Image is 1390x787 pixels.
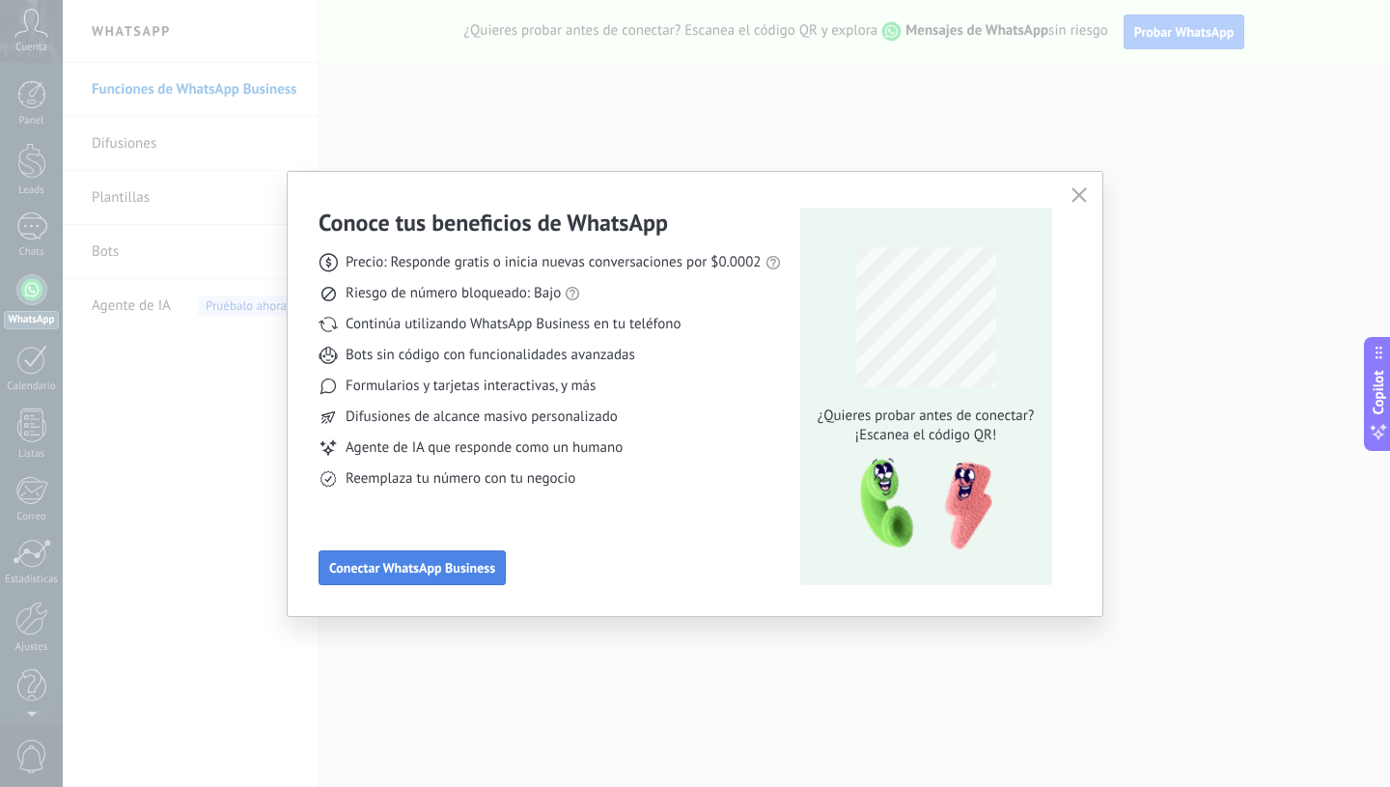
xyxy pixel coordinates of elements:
[346,315,681,334] span: Continúa utilizando WhatsApp Business en tu teléfono
[346,253,762,272] span: Precio: Responde gratis o inicia nuevas conversaciones por $0.0002
[346,284,561,303] span: Riesgo de número bloqueado: Bajo
[319,550,506,585] button: Conectar WhatsApp Business
[346,377,596,396] span: Formularios y tarjetas interactivas, y más
[319,208,668,238] h3: Conoce tus beneficios de WhatsApp
[812,407,1040,426] span: ¿Quieres probar antes de conectar?
[812,426,1040,445] span: ¡Escanea el código QR!
[346,438,623,458] span: Agente de IA que responde como un humano
[346,469,575,489] span: Reemplaza tu número con tu negocio
[346,346,635,365] span: Bots sin código con funcionalidades avanzadas
[329,561,495,575] span: Conectar WhatsApp Business
[844,453,996,556] img: qr-pic-1x.png
[1369,370,1388,414] span: Copilot
[346,408,618,427] span: Difusiones de alcance masivo personalizado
